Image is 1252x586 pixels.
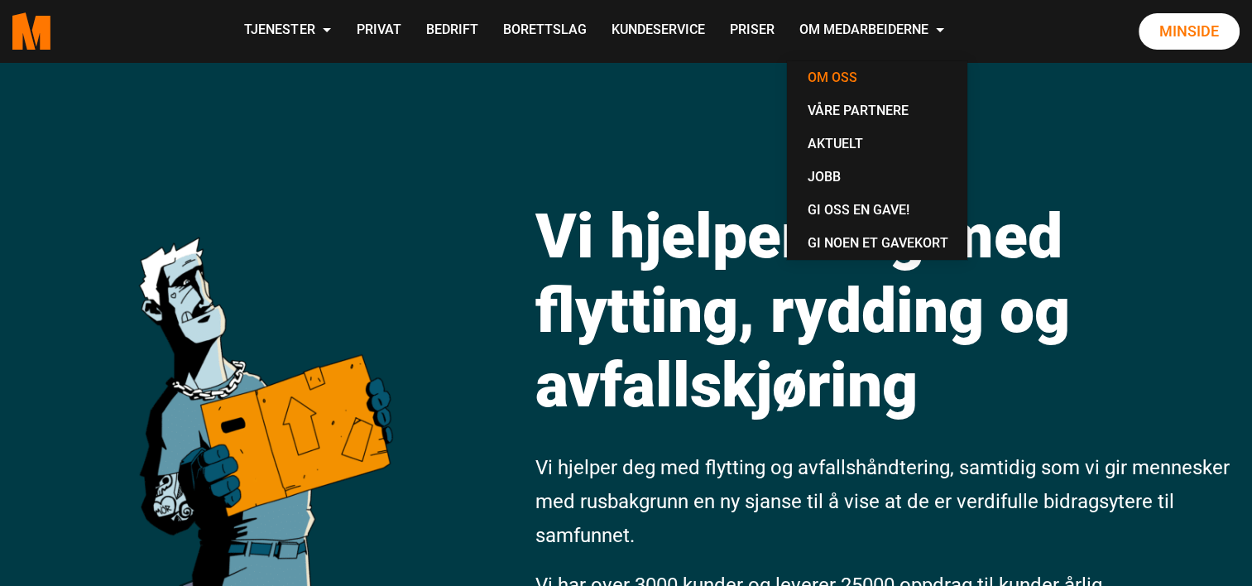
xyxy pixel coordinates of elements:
[232,2,343,60] a: Tjenester
[794,227,961,260] a: Gi noen et gavekort
[535,199,1235,422] h1: Vi hjelper deg med flytting, rydding og avfallskjøring
[598,2,717,60] a: Kundeservice
[343,2,413,60] a: Privat
[786,2,957,60] a: Om Medarbeiderne
[794,194,961,227] a: Gi oss en gave!
[794,94,961,127] a: Våre partnere
[490,2,598,60] a: Borettslag
[413,2,490,60] a: Bedrift
[1139,13,1240,50] a: Minside
[535,456,1230,547] span: Vi hjelper deg med flytting og avfallshåndtering, samtidig som vi gir mennesker med rusbakgrunn e...
[794,61,961,94] a: Om oss
[717,2,786,60] a: Priser
[794,127,961,161] a: Aktuelt
[794,161,961,194] a: Jobb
